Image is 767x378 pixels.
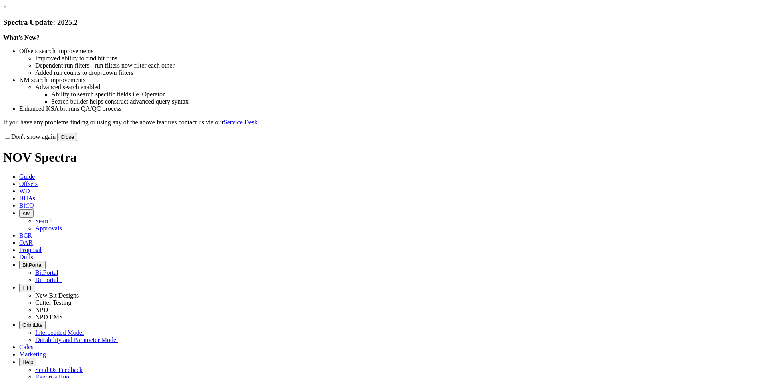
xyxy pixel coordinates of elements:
[19,48,764,55] li: Offsets search improvements
[22,210,30,216] span: KM
[35,218,53,224] a: Search
[35,62,764,69] li: Dependent run filters - run filters now filter each other
[19,76,764,84] li: KM search improvements
[3,119,764,126] p: If you have any problems finding or using any of the above features contact us via our
[35,336,118,343] a: Durability and Parameter Model
[19,239,33,246] span: OAR
[22,322,42,328] span: OrbitLite
[51,98,764,105] li: Search builder helps construct advanced query syntax
[35,366,83,373] a: Send Us Feedback
[19,351,46,358] span: Marketing
[35,269,58,276] a: BitPortal
[22,285,32,291] span: FTT
[35,292,79,299] a: New Bit Designs
[3,18,764,27] h3: Spectra Update: 2025.2
[57,133,77,141] button: Close
[19,173,35,180] span: Guide
[35,329,84,336] a: Interbedded Model
[224,119,258,126] a: Service Desk
[22,359,33,365] span: Help
[3,133,56,140] label: Don't show again
[19,195,35,202] span: BHAs
[3,3,7,10] a: ×
[35,276,62,283] a: BitPortal+
[19,344,34,350] span: Calcs
[19,188,30,194] span: WD
[35,299,72,306] a: Cutter Testing
[35,314,63,320] a: NPD EMS
[3,150,764,165] h1: NOV Spectra
[19,180,38,187] span: Offsets
[19,246,42,253] span: Proposal
[35,84,764,91] li: Advanced search enabled
[19,232,32,239] span: BCR
[35,55,764,62] li: Improved ability to find bit runs
[19,254,33,260] span: Dulls
[51,91,764,98] li: Ability to search specific fields i.e. Operator
[35,225,62,232] a: Approvals
[22,262,42,268] span: BitPortal
[5,134,10,139] input: Don't show again
[19,105,764,112] li: Enhanced KSA bit runs QA/QC process
[19,202,34,209] span: BitIQ
[35,69,764,76] li: Added run counts to drop-down filters
[3,34,40,41] strong: What's New?
[35,306,48,313] a: NPD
